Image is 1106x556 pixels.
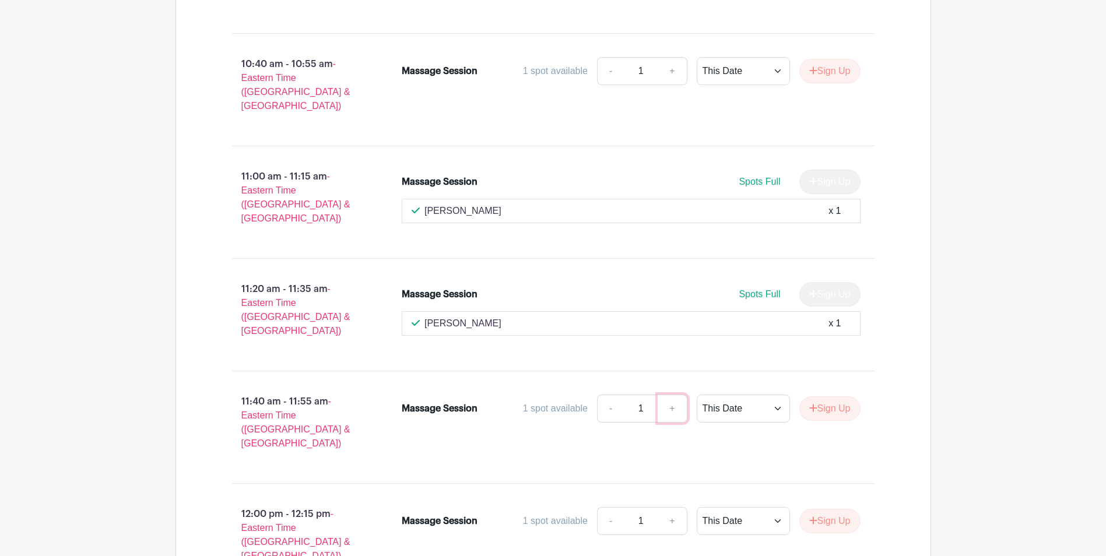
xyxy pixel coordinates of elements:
div: x 1 [828,204,841,218]
div: Massage Session [402,64,477,78]
div: Massage Session [402,287,477,301]
a: + [658,57,687,85]
div: Massage Session [402,514,477,528]
a: - [597,507,624,535]
button: Sign Up [799,509,861,533]
div: Massage Session [402,402,477,416]
p: 11:40 am - 11:55 am [213,390,384,455]
p: [PERSON_NAME] [424,204,501,218]
a: - [597,395,624,423]
div: 1 spot available [523,402,588,416]
div: 1 spot available [523,64,588,78]
div: Massage Session [402,175,477,189]
button: Sign Up [799,59,861,83]
div: x 1 [828,316,841,330]
p: 10:40 am - 10:55 am [213,52,384,118]
span: Spots Full [739,289,780,299]
p: 11:00 am - 11:15 am [213,165,384,230]
p: 11:20 am - 11:35 am [213,277,384,343]
a: - [597,57,624,85]
p: [PERSON_NAME] [424,316,501,330]
button: Sign Up [799,396,861,421]
a: + [658,507,687,535]
div: 1 spot available [523,514,588,528]
span: Spots Full [739,177,780,186]
a: + [658,395,687,423]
